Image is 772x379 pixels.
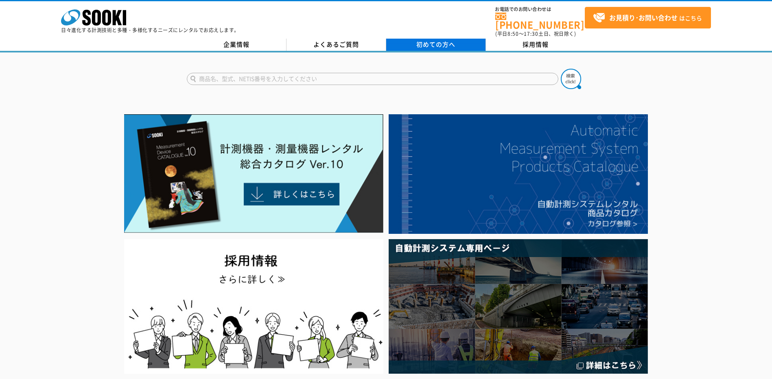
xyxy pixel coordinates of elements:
a: 企業情報 [187,39,286,51]
img: SOOKI recruit [124,239,383,374]
span: 8:50 [507,30,519,37]
p: 日々進化する計測技術と多種・多様化するニーズにレンタルでお応えします。 [61,28,239,33]
a: 初めての方へ [386,39,486,51]
span: 17:30 [524,30,538,37]
a: お見積り･お問い合わせはこちら [585,7,711,28]
input: 商品名、型式、NETIS番号を入力してください [187,73,558,85]
img: 自動計測システムカタログ [389,114,648,234]
span: はこちら [593,12,702,24]
span: (平日 ～ 土日、祝日除く) [495,30,576,37]
img: 自動計測システム専用ページ [389,239,648,374]
img: btn_search.png [561,69,581,89]
span: 初めての方へ [416,40,455,49]
strong: お見積り･お問い合わせ [609,13,678,22]
img: Catalog Ver10 [124,114,383,233]
a: [PHONE_NUMBER] [495,13,585,29]
span: お電話でのお問い合わせは [495,7,585,12]
a: よくあるご質問 [286,39,386,51]
a: 採用情報 [486,39,586,51]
